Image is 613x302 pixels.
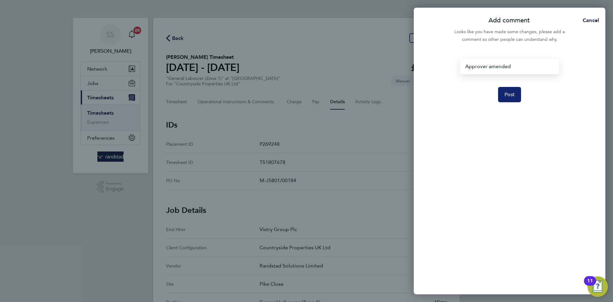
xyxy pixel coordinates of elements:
[488,16,530,25] p: Add comment
[572,14,605,27] button: Cancel
[498,87,521,102] button: Post
[451,28,568,43] div: Looks like you have made some changes, please add a comment so other people can understand why.
[581,17,599,23] span: Cancel
[504,91,515,98] span: Post
[587,276,608,297] button: Open Resource Center, 11 new notifications
[587,281,593,289] div: 11
[460,59,559,74] div: Approver amended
